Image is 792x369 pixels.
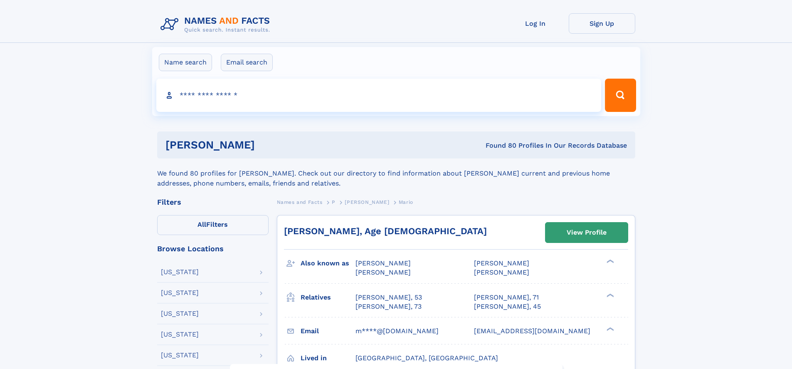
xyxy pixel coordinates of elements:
div: We found 80 profiles for [PERSON_NAME]. Check out our directory to find information about [PERSON... [157,158,635,188]
div: ❯ [604,259,614,264]
label: Filters [157,215,269,235]
a: [PERSON_NAME], 73 [355,302,422,311]
span: [PERSON_NAME] [474,259,529,267]
div: [US_STATE] [161,310,199,317]
div: ❯ [604,326,614,332]
div: Browse Locations [157,245,269,253]
span: [GEOGRAPHIC_DATA], [GEOGRAPHIC_DATA] [355,354,498,362]
div: [US_STATE] [161,290,199,296]
a: View Profile [545,223,628,243]
span: P [332,199,336,205]
div: Filters [157,198,269,206]
button: Search Button [605,79,636,112]
div: Found 80 Profiles In Our Records Database [370,141,627,150]
h3: Relatives [301,290,355,305]
span: All [197,220,206,228]
h1: [PERSON_NAME] [165,140,370,150]
a: Log In [502,13,569,34]
div: ❯ [604,292,614,298]
span: [PERSON_NAME] [474,268,529,276]
a: P [332,197,336,207]
h3: Also known as [301,256,355,270]
label: Name search [159,54,212,71]
img: Logo Names and Facts [157,13,277,36]
span: [PERSON_NAME] [355,268,411,276]
span: [PERSON_NAME] [345,199,389,205]
h3: Lived in [301,351,355,365]
h3: Email [301,324,355,338]
input: search input [156,79,602,112]
div: [US_STATE] [161,331,199,338]
a: [PERSON_NAME], 71 [474,293,539,302]
a: [PERSON_NAME], 53 [355,293,422,302]
label: Email search [221,54,273,71]
a: [PERSON_NAME], 45 [474,302,541,311]
a: Sign Up [569,13,635,34]
span: [PERSON_NAME] [355,259,411,267]
span: [EMAIL_ADDRESS][DOMAIN_NAME] [474,327,590,335]
div: [US_STATE] [161,269,199,275]
span: Mario [399,199,413,205]
a: Names and Facts [277,197,323,207]
div: View Profile [567,223,607,242]
a: [PERSON_NAME] [345,197,389,207]
a: [PERSON_NAME], Age [DEMOGRAPHIC_DATA] [284,226,487,236]
div: [US_STATE] [161,352,199,359]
